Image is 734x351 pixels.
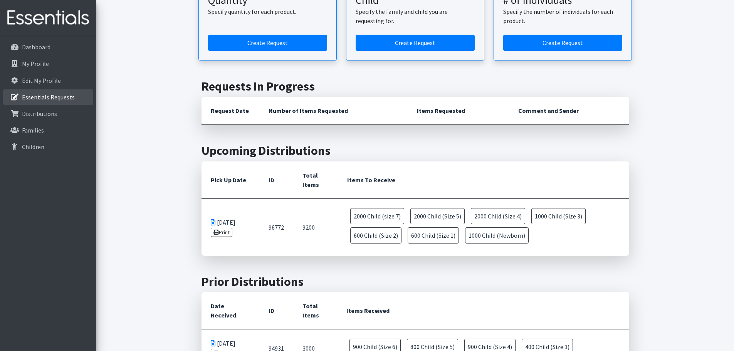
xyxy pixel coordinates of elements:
a: Children [3,139,93,155]
a: Families [3,123,93,138]
td: 9200 [293,198,338,256]
p: My Profile [22,60,49,67]
th: ID [259,161,293,199]
a: Print [211,228,233,237]
th: Comment and Sender [509,97,629,125]
th: Items Received [337,292,629,329]
p: Children [22,143,44,151]
th: Items To Receive [338,161,629,199]
a: Create a request by number of individuals [503,35,622,51]
th: Pick Up Date [202,161,259,199]
th: Number of Items Requested [259,97,408,125]
a: Create a request by quantity [208,35,327,51]
td: 96772 [259,198,293,256]
p: Specify the number of individuals for each product. [503,7,622,25]
span: 600 Child (Size 2) [350,227,401,244]
td: [DATE] [202,198,259,256]
h2: Upcoming Distributions [202,143,629,158]
p: Specify the family and child you are requesting for. [356,7,475,25]
th: Total Items [293,161,338,199]
p: Edit My Profile [22,77,61,84]
th: Total Items [293,292,337,329]
h2: Prior Distributions [202,274,629,289]
img: HumanEssentials [3,5,93,31]
a: Edit My Profile [3,73,93,88]
p: Dashboard [22,43,50,51]
p: Specify quantity for each product. [208,7,327,16]
p: Distributions [22,110,57,118]
h2: Requests In Progress [202,79,629,94]
th: Items Requested [408,97,509,125]
p: Families [22,126,44,134]
span: 600 Child (Size 1) [408,227,459,244]
th: Request Date [202,97,259,125]
a: Essentials Requests [3,89,93,105]
p: Essentials Requests [22,93,75,101]
span: 1000 Child (Newborn) [465,227,529,244]
a: My Profile [3,56,93,71]
th: Date Received [202,292,259,329]
a: Create a request for a child or family [356,35,475,51]
span: 2000 Child (size 7) [350,208,404,224]
th: ID [259,292,293,329]
span: 1000 Child (Size 3) [531,208,586,224]
a: Distributions [3,106,93,121]
span: 2000 Child (Size 4) [471,208,525,224]
span: 2000 Child (Size 5) [410,208,465,224]
a: Dashboard [3,39,93,55]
